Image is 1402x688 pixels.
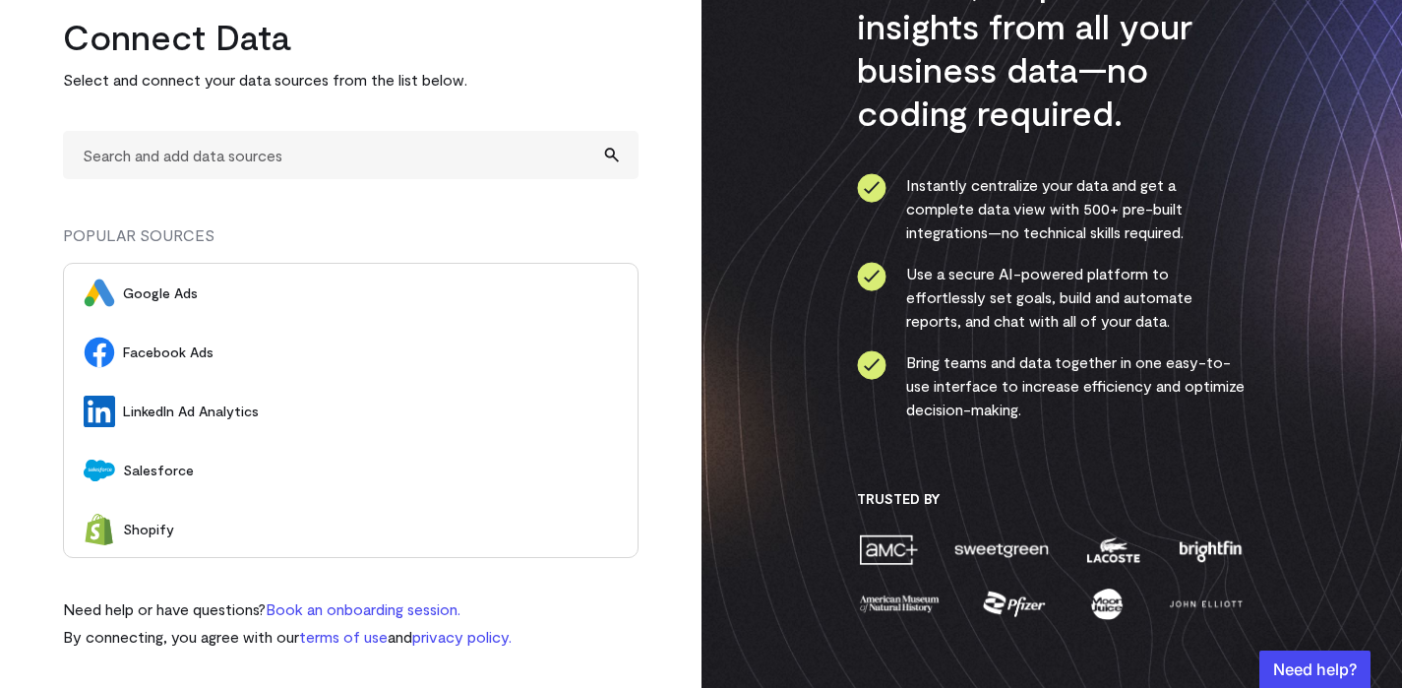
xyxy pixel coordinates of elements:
[857,532,920,567] img: amc-451ba355745a1e68da4dd692ff574243e675d7a235672d558af61b69e36ec7f3.png
[84,337,115,368] img: Facebook Ads
[63,15,639,58] h2: Connect Data
[84,455,115,486] img: Salesforce
[857,173,1246,244] li: Instantly centralize your data and get a complete data view with 500+ pre-built integrations—no t...
[123,461,618,480] span: Salesforce
[857,350,1246,421] li: Bring teams and data together in one easy-to-use interface to increase efficiency and optimize de...
[1166,587,1246,621] img: john-elliott-7c54b8592a34f024266a72de9d15afc68813465291e207b7f02fde802b847052.png
[63,625,512,649] p: By connecting, you agree with our and
[123,283,618,303] span: Google Ads
[266,599,460,618] a: Book an onboarding session.
[123,402,618,421] span: LinkedIn Ad Analytics
[857,490,1246,508] h3: Trusted By
[123,520,618,539] span: Shopify
[952,532,1051,567] img: sweetgreen-51a9cfd6e7f577b5d2973e4b74db2d3c444f7f1023d7d3914010f7123f825463.png
[63,68,639,92] p: Select and connect your data sources from the list below.
[857,173,886,203] img: ico-check-circle-0286c843c050abce574082beb609b3a87e49000e2dbcf9c8d101413686918542.svg
[63,131,639,179] input: Search and add data sources
[857,587,942,621] img: amnh-fc366fa550d3bbd8e1e85a3040e65cc9710d0bea3abcf147aa05e3a03bbbee56.png
[857,262,1246,333] li: Use a secure AI-powered platform to effortlessly set goals, build and automate reports, and chat ...
[981,587,1049,621] img: pfizer-ec50623584d330049e431703d0cb127f675ce31f452716a68c3f54c01096e829.png
[857,350,886,380] img: ico-check-circle-0286c843c050abce574082beb609b3a87e49000e2dbcf9c8d101413686918542.svg
[84,278,115,309] img: Google Ads
[1087,587,1127,621] img: moon-juice-8ce53f195c39be87c9a230f0550ad6397bce459ce93e102f0ba2bdfd7b7a5226.png
[1175,532,1246,567] img: brightfin-814104a60bf555cbdbde4872c1947232c4c7b64b86a6714597b672683d806f7b.png
[63,597,512,621] p: Need help or have questions?
[1084,532,1142,567] img: lacoste-ee8d7bb45e342e37306c36566003b9a215fb06da44313bcf359925cbd6d27eb6.png
[84,396,115,427] img: LinkedIn Ad Analytics
[857,262,886,291] img: ico-check-circle-0286c843c050abce574082beb609b3a87e49000e2dbcf9c8d101413686918542.svg
[84,514,115,545] img: Shopify
[123,343,618,362] span: Facebook Ads
[299,627,388,646] a: terms of use
[412,627,512,646] a: privacy policy.
[63,223,639,263] div: POPULAR SOURCES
